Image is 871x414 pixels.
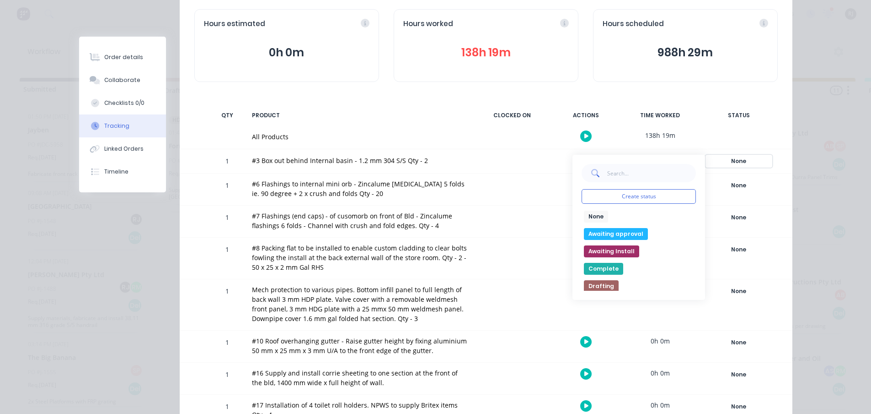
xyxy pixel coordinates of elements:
[252,211,467,230] div: #7 Flashings (end caps) - of cusomorb on front of Bld - Zincalume flashings 6 folds - Channel wit...
[252,368,467,387] div: #16 Supply and install corrie sheeting to one section at the front of the bld, 1400 mm wide x ful...
[626,149,695,170] div: 0h 0m
[626,331,695,351] div: 0h 0m
[705,400,772,413] button: None
[706,369,772,381] div: None
[104,76,140,84] div: Collaborate
[246,106,472,125] div: PRODUCT
[79,46,166,69] button: Order details
[584,263,623,275] button: Complete
[705,155,772,168] button: None
[582,189,696,204] button: Create status
[79,137,166,160] button: Linked Orders
[603,44,768,61] button: 988h 29m
[403,44,569,61] button: 138h 19m
[214,364,241,394] div: 1
[706,180,772,191] div: None
[705,179,772,192] button: None
[584,211,608,223] button: None
[584,228,648,240] button: Awaiting approval
[552,106,620,125] div: ACTIONS
[403,19,453,29] span: Hours worked
[204,19,265,29] span: Hours estimated
[584,280,619,292] button: Drafting
[626,363,695,383] div: 0h 0m
[204,44,369,61] button: 0h 0m
[705,211,772,224] button: None
[252,243,467,272] div: #8 Packing flat to be installed to enable custom cladding to clear bolts fowling the install at t...
[700,106,778,125] div: STATUS
[104,145,144,153] div: Linked Orders
[626,106,695,125] div: TIME WORKED
[252,285,467,323] div: Mech protection to various pipes. Bottom infill panel to full length of back wall 3 mm HDP plate....
[705,243,772,256] button: None
[214,175,241,205] div: 1
[252,132,467,142] div: All Products
[214,281,241,330] div: 1
[79,114,166,137] button: Tracking
[705,336,772,349] button: None
[214,106,241,125] div: QTY
[252,336,467,355] div: #10 Roof overhanging gutter - Raise gutter height by fixing aluminium 50 mm x 25 mm x 3 mm U/A to...
[626,125,695,146] div: 138h 19m
[584,245,639,257] button: Awaiting Install
[214,151,241,173] div: 1
[104,168,128,176] div: Timeline
[252,156,467,165] div: #3 Box out behind Internal basin - 1.2 mm 304 S/S Qty - 2
[79,160,166,183] button: Timeline
[706,285,772,297] div: None
[607,164,696,182] input: Search...
[706,337,772,349] div: None
[705,285,772,298] button: None
[104,99,144,107] div: Checklists 0/0
[706,244,772,256] div: None
[252,179,467,198] div: #6 Flashings to internal mini orb - Zincalume [MEDICAL_DATA] 5 folds ie. 90 degree + 2 x crush an...
[79,92,166,114] button: Checklists 0/0
[214,207,241,237] div: 1
[104,53,143,61] div: Order details
[104,122,129,130] div: Tracking
[603,19,664,29] span: Hours scheduled
[214,239,241,279] div: 1
[214,332,241,362] div: 1
[478,106,546,125] div: CLOCKED ON
[706,212,772,223] div: None
[705,368,772,381] button: None
[706,155,772,167] div: None
[706,401,772,413] div: None
[79,69,166,92] button: Collaborate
